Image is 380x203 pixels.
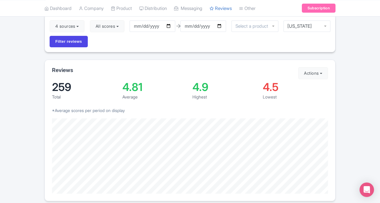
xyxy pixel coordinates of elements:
[50,36,88,47] input: Filter reviews
[122,82,188,92] div: 4.81
[52,94,118,100] div: Total
[192,82,258,92] div: 4.9
[122,94,188,100] div: Average
[192,94,258,100] div: Highest
[52,82,118,92] div: 259
[52,107,328,114] p: *Average scores per period on display
[287,23,326,29] div: [US_STATE]
[263,82,328,92] div: 4.5
[263,94,328,100] div: Lowest
[360,183,374,197] div: Open Intercom Messenger
[52,67,73,73] h2: Reviews
[90,20,124,32] button: All scores
[302,4,336,13] a: Subscription
[50,20,84,32] button: 4 sources
[235,23,271,29] input: Select a product
[298,67,328,79] button: Actions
